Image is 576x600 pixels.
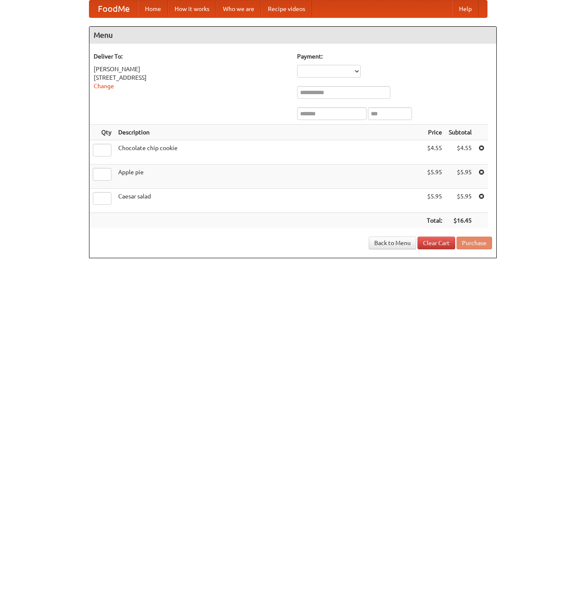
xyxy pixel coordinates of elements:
[115,165,423,189] td: Apple pie
[89,0,138,17] a: FoodMe
[445,213,475,229] th: $16.45
[94,73,289,82] div: [STREET_ADDRESS]
[94,65,289,73] div: [PERSON_NAME]
[452,0,479,17] a: Help
[423,165,445,189] td: $5.95
[423,125,445,140] th: Price
[445,189,475,213] td: $5.95
[115,140,423,165] td: Chocolate chip cookie
[417,237,455,249] a: Clear Cart
[89,27,496,44] h4: Menu
[456,237,492,249] button: Purchase
[94,52,289,61] h5: Deliver To:
[423,140,445,165] td: $4.55
[261,0,312,17] a: Recipe videos
[115,125,423,140] th: Description
[445,125,475,140] th: Subtotal
[445,165,475,189] td: $5.95
[168,0,216,17] a: How it works
[89,125,115,140] th: Qty
[138,0,168,17] a: Home
[115,189,423,213] td: Caesar salad
[297,52,492,61] h5: Payment:
[423,213,445,229] th: Total:
[423,189,445,213] td: $5.95
[94,83,114,89] a: Change
[216,0,261,17] a: Who we are
[445,140,475,165] td: $4.55
[369,237,416,249] a: Back to Menu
